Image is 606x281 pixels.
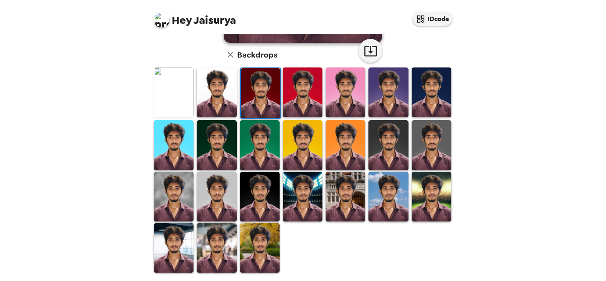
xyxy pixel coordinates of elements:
[412,12,452,26] button: IDcode
[154,12,170,28] img: profile pic
[237,48,277,61] h6: Backdrops
[154,67,194,117] img: Original
[154,8,236,26] span: Jaisurya
[172,13,192,27] span: Hey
